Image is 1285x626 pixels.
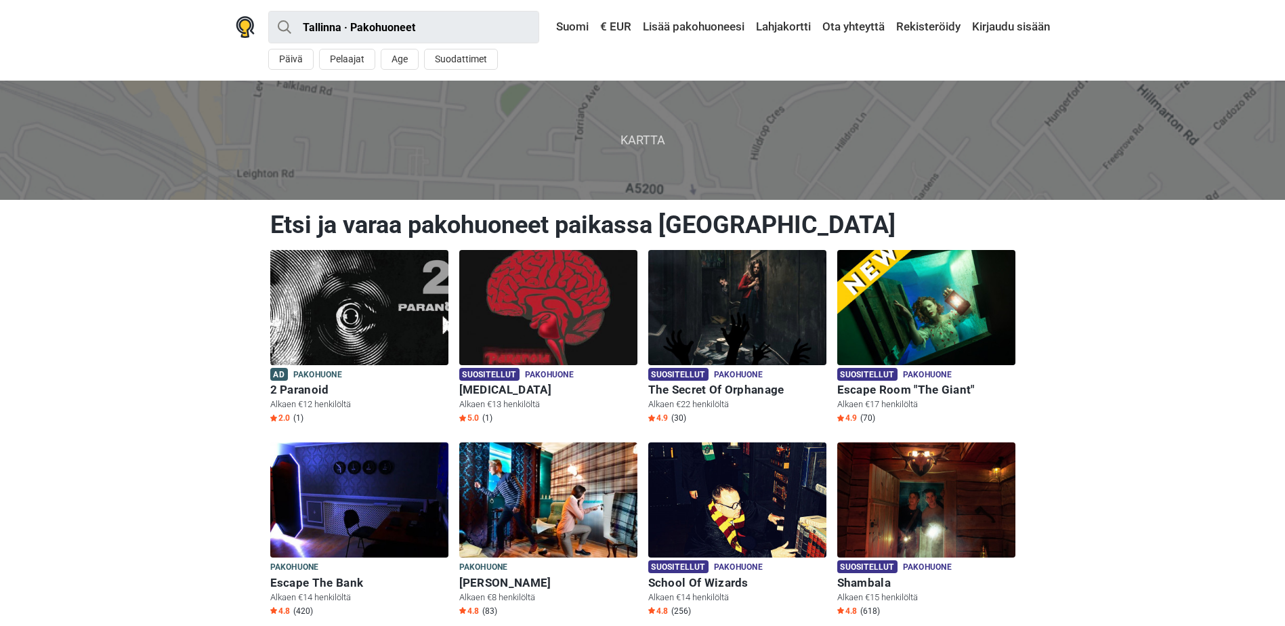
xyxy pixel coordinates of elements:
[903,560,952,575] span: Pakohuone
[270,591,448,604] p: Alkaen €14 henkilöltä
[648,415,655,421] img: Star
[714,368,763,383] span: Pakohuone
[547,22,556,32] img: Suomi
[648,413,668,423] span: 4.9
[893,15,964,39] a: Rekisteröidy
[903,368,952,383] span: Pakohuone
[969,15,1050,39] a: Kirjaudu sisään
[459,576,637,590] h6: [PERSON_NAME]
[837,560,898,573] span: Suositellut
[270,415,277,421] img: Star
[671,606,691,617] span: (256)
[648,607,655,614] img: Star
[837,383,1015,397] h6: Escape Room "The Giant"
[459,606,479,617] span: 4.8
[270,250,448,427] a: 2 Paranoid Ad Pakohuone 2 Paranoid Alkaen €12 henkilöltä Star2.0 (1)
[648,398,826,411] p: Alkaen €22 henkilöltä
[293,413,303,423] span: (1)
[648,591,826,604] p: Alkaen €14 henkilöltä
[648,250,826,427] a: The Secret Of Orphanage Suositellut Pakohuone The Secret Of Orphanage Alkaen €22 henkilöltä Star4...
[648,250,826,365] img: The Secret Of Orphanage
[597,15,635,39] a: € EUR
[837,413,857,423] span: 4.9
[459,560,508,575] span: Pakohuone
[268,49,314,70] button: Päivä
[381,49,419,70] button: Age
[525,368,574,383] span: Pakohuone
[837,576,1015,590] h6: Shambala
[648,560,709,573] span: Suositellut
[639,15,748,39] a: Lisää pakohuoneesi
[837,606,857,617] span: 4.8
[753,15,814,39] a: Lahjakortti
[270,413,290,423] span: 2.0
[860,413,875,423] span: (70)
[837,398,1015,411] p: Alkaen €17 henkilöltä
[270,560,319,575] span: Pakohuone
[293,368,342,383] span: Pakohuone
[860,606,880,617] span: (618)
[270,368,288,381] span: Ad
[319,49,375,70] button: Pelaajat
[270,398,448,411] p: Alkaen €12 henkilöltä
[648,383,826,397] h6: The Secret Of Orphanage
[270,606,290,617] span: 4.8
[459,250,637,427] a: Paranoia Suositellut Pakohuone [MEDICAL_DATA] Alkaen €13 henkilöltä Star5.0 (1)
[837,607,844,614] img: Star
[459,413,479,423] span: 5.0
[459,442,637,619] a: Sherlock Holmes Pakohuone [PERSON_NAME] Alkaen €8 henkilöltä Star4.8 (83)
[459,415,466,421] img: Star
[270,576,448,590] h6: Escape The Bank
[671,413,686,423] span: (30)
[424,49,498,70] button: Suodattimet
[648,442,826,619] a: School Of Wizards Suositellut Pakohuone School Of Wizards Alkaen €14 henkilöltä Star4.8 (256)
[268,11,539,43] input: kokeile “London”
[837,442,1015,558] img: Shambala
[270,250,448,365] img: 2 Paranoid
[648,368,709,381] span: Suositellut
[837,368,898,381] span: Suositellut
[837,250,1015,365] img: Escape Room "The Giant"
[270,210,1015,240] h1: Etsi ja varaa pakohuoneet paikassa [GEOGRAPHIC_DATA]
[459,442,637,558] img: Sherlock Holmes
[459,398,637,411] p: Alkaen €13 henkilöltä
[270,383,448,397] h6: 2 Paranoid
[648,606,668,617] span: 4.8
[270,442,448,619] a: Escape The Bank Pakohuone Escape The Bank Alkaen €14 henkilöltä Star4.8 (420)
[837,591,1015,604] p: Alkaen €15 henkilöltä
[819,15,888,39] a: Ota yhteyttä
[714,560,763,575] span: Pakohuone
[459,383,637,397] h6: [MEDICAL_DATA]
[648,442,826,558] img: School Of Wizards
[459,368,520,381] span: Suositellut
[543,15,592,39] a: Suomi
[837,250,1015,427] a: Escape Room "The Giant" Suositellut Pakohuone Escape Room "The Giant" Alkaen €17 henkilöltä Star4...
[837,442,1015,619] a: Shambala Suositellut Pakohuone Shambala Alkaen €15 henkilöltä Star4.8 (618)
[482,413,492,423] span: (1)
[459,607,466,614] img: Star
[648,576,826,590] h6: School Of Wizards
[837,415,844,421] img: Star
[482,606,497,617] span: (83)
[459,591,637,604] p: Alkaen €8 henkilöltä
[459,250,637,365] img: Paranoia
[293,606,313,617] span: (420)
[270,442,448,558] img: Escape The Bank
[270,607,277,614] img: Star
[236,16,255,38] img: Nowescape logo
